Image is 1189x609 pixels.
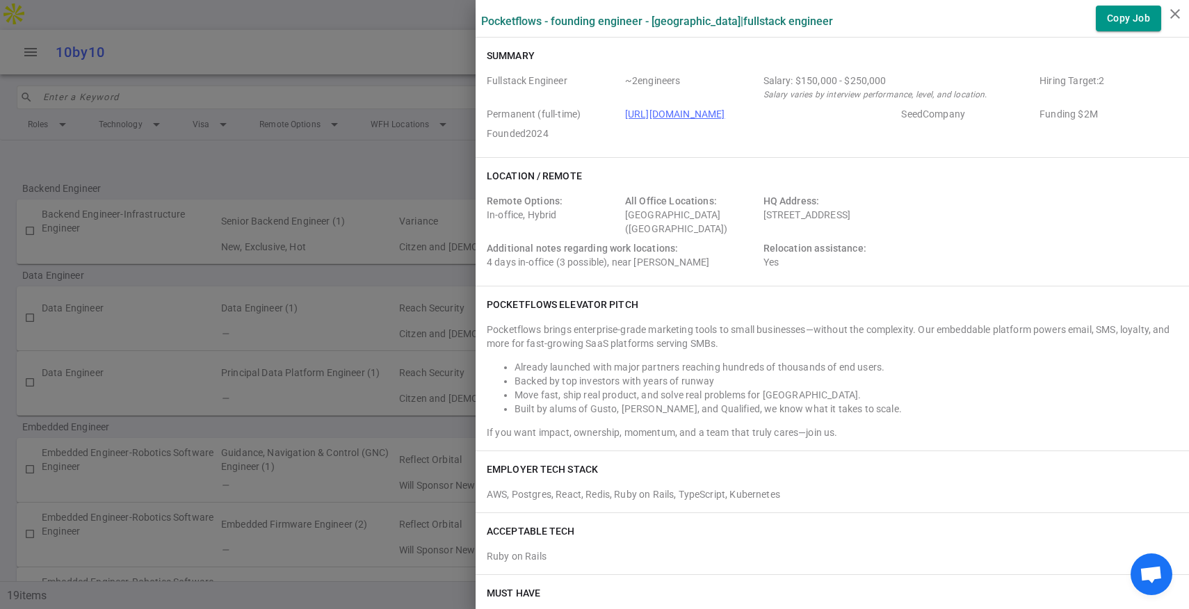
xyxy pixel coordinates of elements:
span: Employer Founded [487,127,620,140]
span: Employer Founding [1040,107,1172,121]
div: Open chat [1131,553,1172,595]
span: Additional notes regarding work locations: [487,243,678,254]
h6: ACCEPTABLE TECH [487,524,575,538]
span: HQ Address: [763,195,820,206]
span: Hiring Target [1040,74,1172,101]
span: Company URL [625,107,896,121]
h6: EMPLOYER TECH STACK [487,462,598,476]
h6: Must Have [487,586,540,600]
div: In-office, Hybrid [487,194,620,236]
i: close [1167,6,1183,22]
span: Team Count [625,74,758,101]
i: Salary varies by interview performance, level, and location. [763,90,987,99]
span: Roles [487,74,620,101]
div: 4 days in-office (3 possible), near [PERSON_NAME] [487,241,758,269]
div: [GEOGRAPHIC_DATA] ([GEOGRAPHIC_DATA]) [625,194,758,236]
h6: Summary [487,49,535,63]
h6: Location / Remote [487,169,582,183]
span: All Office Locations: [625,195,717,206]
div: Ruby on Rails [487,544,1178,563]
span: Remote Options: [487,195,563,206]
a: [URL][DOMAIN_NAME] [625,108,725,120]
div: Yes [763,241,896,269]
li: Move fast, ship real product, and solve real problems for [GEOGRAPHIC_DATA]. [515,388,1178,402]
div: [STREET_ADDRESS] [763,194,1035,236]
li: Backed by top investors with years of runway [515,374,1178,388]
h6: Pocketflows elevator pitch [487,298,638,311]
span: Employer Stage e.g. Series A [901,107,1034,121]
li: Already launched with major partners reaching hundreds of thousands of end users. [515,360,1178,374]
span: Job Type [487,107,620,121]
label: Pocketflows - Founding Engineer - [GEOGRAPHIC_DATA] | Fullstack Engineer [481,15,833,28]
li: Built by alums of Gusto, [PERSON_NAME], and Qualified, we know what it takes to scale. [515,402,1178,416]
div: Salary Range [763,74,1035,88]
span: Relocation assistance: [763,243,866,254]
button: Copy Job [1096,6,1161,31]
div: Pocketflows brings enterprise-grade marketing tools to small businesses—without the complexity. O... [487,323,1178,350]
span: AWS, Postgres, React, Redis, Ruby on Rails, TypeScript, Kubernetes [487,489,780,500]
div: If you want impact, ownership, momentum, and a team that truly cares—join us. [487,425,1178,439]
